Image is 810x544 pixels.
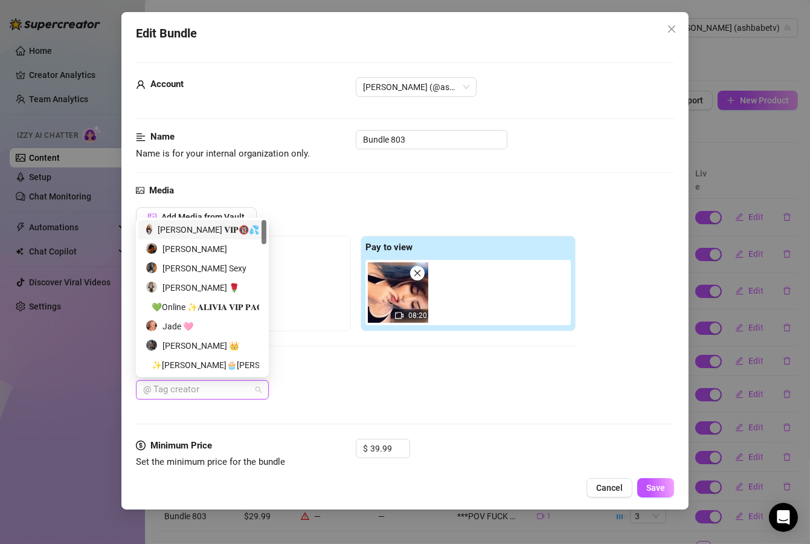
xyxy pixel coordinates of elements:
[413,269,422,277] span: close
[136,130,146,144] span: align-left
[138,278,266,297] div: Rosie Holt 🌹
[146,262,259,275] div: [PERSON_NAME] Sexy
[150,131,175,142] strong: Name
[356,130,507,149] input: Enter a name
[138,355,266,375] div: ✨𝐓𝐚𝐫𝐚🧁𝐃𝐌 𝐦𝐞 😘✨
[136,184,144,198] span: picture
[136,456,285,467] span: Set the minimum price for the bundle
[136,439,146,453] span: dollar
[138,336,266,355] div: Ken J 👑
[146,224,152,235] img: avatar.jpg
[136,207,257,227] button: Add Media from Vault
[587,478,632,497] button: Cancel
[150,440,212,451] strong: Minimum Price
[596,483,623,493] span: Cancel
[146,242,259,256] div: [PERSON_NAME]
[662,19,681,39] button: Close
[368,262,428,323] div: 08:20
[395,311,403,320] span: video-camera
[138,297,266,317] div: 💚Online ✨𝐀𝐋𝐈𝐕𝐈𝐀 𝐕𝐈𝐏 𝐏𝐀𝐆𝐄✨
[146,282,157,293] img: avatar.jpg
[138,317,266,336] div: Jade 🩷
[161,212,245,222] span: Add Media from Vault
[637,478,674,497] button: Save
[769,503,798,532] div: Open Intercom Messenger
[146,262,157,273] img: avatar.jpg
[146,300,259,314] div: 💚Online ✨𝐀𝐋𝐈𝐕𝐈𝐀 𝐕𝐈𝐏 𝐏𝐀𝐆𝐄✨
[146,223,259,236] div: [PERSON_NAME] 𝐕𝐈𝐏🔞💦
[368,262,428,323] img: media
[146,320,259,333] div: Jade 🩷
[662,24,681,34] span: Close
[136,24,197,43] span: Edit Bundle
[146,243,157,254] img: avatar.jpg
[136,77,146,92] span: user
[148,213,156,221] span: picture
[150,79,184,89] strong: Account
[646,483,665,493] span: Save
[138,239,266,259] div: Indira Foxvip
[667,24,677,34] span: close
[363,78,469,96] span: Ashley (@ashbabetv)
[146,320,157,331] img: avatar.jpg
[408,311,427,320] span: 08:20
[146,339,259,352] div: [PERSON_NAME] 👑
[146,281,259,294] div: [PERSON_NAME] 🌹
[146,358,259,372] div: ✨[PERSON_NAME]🧁[PERSON_NAME] 𝐦𝐞 😘✨
[136,148,310,159] span: Name is for your internal organization only.
[365,242,413,253] strong: Pay to view
[146,340,157,351] img: avatar.jpg
[149,185,174,196] strong: Media
[138,220,266,239] div: 𝐀𝐬𝐡𝐥𝐞𝐲 𝐁𝐚𝐧𝐤𝐬 𝐕𝐈𝐏🔞💦
[138,259,266,278] div: Isabelle Sexy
